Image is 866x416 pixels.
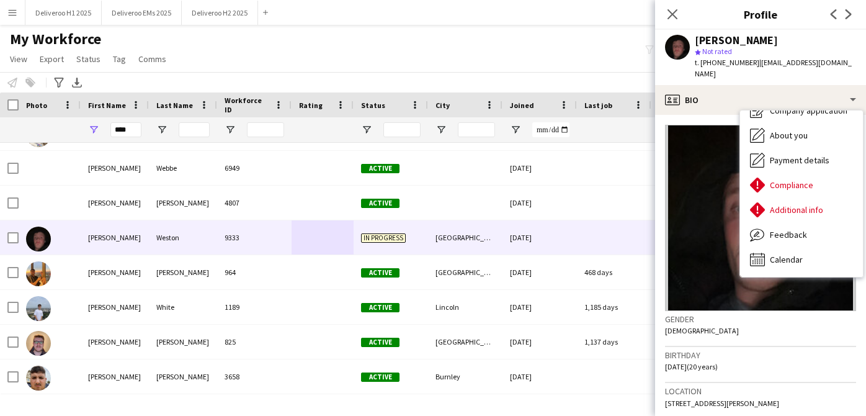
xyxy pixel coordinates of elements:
div: 0 [651,325,732,359]
span: Payment details [770,155,829,166]
div: Bio [655,85,866,115]
div: [PERSON_NAME] [695,35,778,46]
a: Comms [133,51,171,67]
span: Active [361,373,400,382]
div: 1,137 days [577,325,651,359]
span: Last job [584,101,612,110]
div: Webbe [149,151,217,185]
div: 4807 [217,186,292,220]
a: Status [71,51,105,67]
a: Export [35,51,69,67]
div: [DATE] [502,325,577,359]
span: Last Name [156,101,193,110]
div: 0 [651,186,732,220]
div: Additional info [740,197,863,222]
input: City Filter Input [458,122,495,137]
div: [PERSON_NAME] [81,151,149,185]
div: 0 [651,151,732,185]
input: Workforce ID Filter Input [247,122,284,137]
div: [DATE] [502,186,577,220]
span: Feedback [770,229,807,240]
div: [PERSON_NAME] [81,220,149,255]
div: 1189 [217,290,292,324]
span: | [EMAIL_ADDRESS][DOMAIN_NAME] [695,58,852,78]
div: [GEOGRAPHIC_DATA] [428,255,502,289]
img: Crew avatar or photo [665,125,856,311]
div: Weston [149,220,217,255]
div: 964 [217,255,292,289]
a: View [5,51,32,67]
span: Not rated [702,47,732,56]
span: Tag [113,53,126,65]
button: Open Filter Menu [435,124,447,135]
div: Burnley [428,359,502,394]
div: [PERSON_NAME] [149,325,217,359]
button: Deliveroo EMs 2025 [102,1,182,25]
div: [PERSON_NAME] [149,359,217,394]
button: Open Filter Menu [156,124,167,135]
span: First Name [88,101,126,110]
div: [GEOGRAPHIC_DATA] [428,220,502,255]
div: [PERSON_NAME] [149,186,217,220]
div: 6949 [217,151,292,185]
div: [PERSON_NAME] [81,325,149,359]
div: 9333 [217,220,292,255]
span: Workforce ID [225,96,269,114]
div: [DATE] [502,359,577,394]
span: Rating [299,101,323,110]
img: Joshua Wilkinson [26,366,51,391]
button: Open Filter Menu [225,124,236,135]
span: Additional info [770,204,823,215]
div: 0 [651,359,732,394]
div: Company application [740,98,863,123]
span: About you [770,130,808,141]
span: Active [361,199,400,208]
span: Comms [138,53,166,65]
div: 0 [651,220,732,255]
h3: Gender [665,314,856,325]
div: [PERSON_NAME] [149,255,217,289]
div: Calendar [740,247,863,272]
div: [DATE] [502,220,577,255]
span: Export [40,53,64,65]
span: Company application [770,105,847,116]
button: Open Filter Menu [88,124,99,135]
div: 1,185 days [577,290,651,324]
span: Compliance [770,179,813,191]
input: Joined Filter Input [532,122,569,137]
span: In progress [361,233,406,243]
h3: Birthday [665,350,856,361]
div: 3658 [217,359,292,394]
app-action-btn: Export XLSX [69,75,84,90]
h3: Location [665,386,856,397]
span: t. [PHONE_NUMBER] [695,58,759,67]
input: Status Filter Input [383,122,421,137]
button: Open Filter Menu [510,124,521,135]
div: Payment details [740,148,863,173]
span: View [10,53,27,65]
span: [STREET_ADDRESS][PERSON_NAME] [665,399,779,408]
span: My Workforce [10,30,101,48]
img: Joshua Whelan [26,261,51,286]
span: Photo [26,101,47,110]
div: [PERSON_NAME] [81,255,149,289]
div: Compliance [740,173,863,197]
span: Active [361,268,400,278]
span: City [435,101,450,110]
div: Feedback [740,222,863,247]
span: Joined [510,101,534,110]
span: Status [76,53,100,65]
button: Open Filter Menu [361,124,372,135]
span: Status [361,101,385,110]
div: [PERSON_NAME] [81,359,149,394]
div: [GEOGRAPHIC_DATA] [428,325,502,359]
div: 825 [217,325,292,359]
span: Active [361,338,400,347]
div: About you [740,123,863,148]
div: [DATE] [502,151,577,185]
div: Lincoln [428,290,502,324]
img: Joshua Weston [26,227,51,251]
img: Joshua White [26,296,51,321]
div: [PERSON_NAME] [81,186,149,220]
img: Joshua Whitehead [26,331,51,356]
